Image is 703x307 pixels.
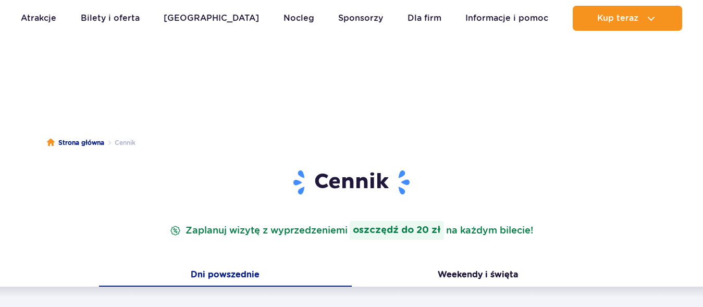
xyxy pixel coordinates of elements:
[597,14,638,23] span: Kup teraz
[164,6,259,31] a: [GEOGRAPHIC_DATA]
[47,138,104,148] a: Strona główna
[573,6,682,31] button: Kup teraz
[338,6,383,31] a: Sponsorzy
[408,6,441,31] a: Dla firm
[352,265,605,287] button: Weekendy i święta
[21,6,56,31] a: Atrakcje
[81,6,140,31] a: Bilety i oferta
[99,265,352,287] button: Dni powszednie
[350,221,444,240] strong: oszczędź do 20 zł
[465,6,548,31] a: Informacje i pomoc
[107,169,597,196] h1: Cennik
[283,6,314,31] a: Nocleg
[168,221,535,240] p: Zaplanuj wizytę z wyprzedzeniem na każdym bilecie!
[104,138,135,148] li: Cennik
